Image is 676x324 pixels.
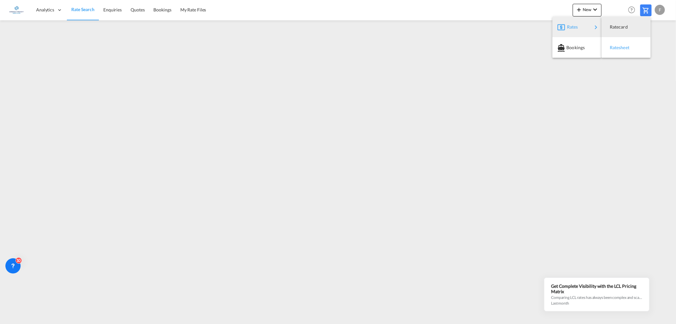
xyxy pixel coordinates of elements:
[607,40,646,56] div: Ratesheet
[552,37,602,58] button: Bookings
[610,41,617,54] span: Ratesheet
[557,40,596,56] div: Bookings
[607,19,646,35] div: Ratecard
[567,21,575,33] span: Rates
[610,21,617,33] span: Ratecard
[566,41,573,54] span: Bookings
[592,23,600,31] md-icon: icon-chevron-right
